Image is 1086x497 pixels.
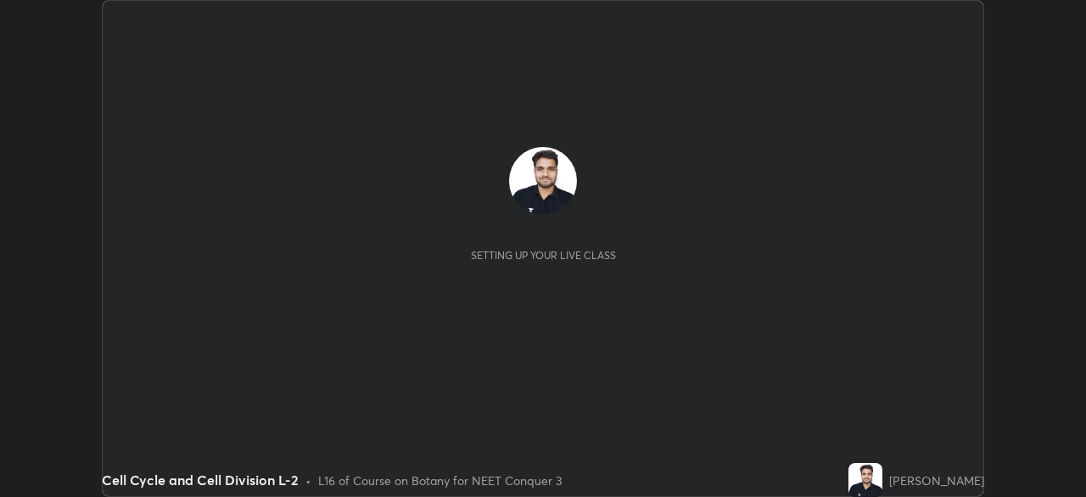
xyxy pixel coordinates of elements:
div: Setting up your live class [471,249,616,262]
div: Cell Cycle and Cell Division L-2 [102,470,299,490]
div: • [305,472,311,489]
div: [PERSON_NAME] [889,472,984,489]
div: L16 of Course on Botany for NEET Conquer 3 [318,472,562,489]
img: 552f2e5bc55d4378a1c7ad7c08f0c226.jpg [509,147,577,215]
img: 552f2e5bc55d4378a1c7ad7c08f0c226.jpg [848,463,882,497]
